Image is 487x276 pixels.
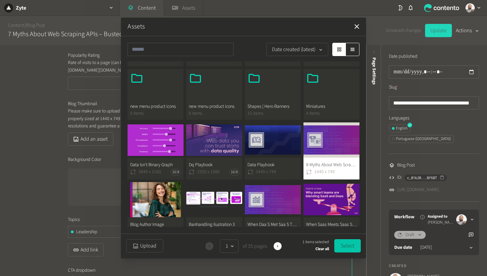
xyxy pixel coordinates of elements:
span: Miniatures [306,103,357,110]
button: Select [334,239,361,252]
button: new menu product icons0 items [128,69,184,120]
button: Clear all [315,245,329,253]
button: Upload [126,239,163,252]
button: 1 [220,240,239,253]
span: of 35 pages [241,242,267,250]
span: 1 items selected [302,239,329,245]
span: 0 items [130,110,181,117]
button: Shapes | Hero Banners15 items [245,69,301,120]
span: 15 items [247,110,298,117]
span: Shapes | Hero Banners [247,103,298,110]
span: new menu product icons [130,103,181,110]
span: 6 items [189,110,240,117]
span: new menu product icons [189,103,240,110]
button: Date created (latest) [266,43,328,56]
span: 4 items [306,110,357,117]
button: Miniatures4 items [303,69,359,120]
button: new menu product icons6 items [186,69,242,120]
button: Assets [128,22,145,32]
